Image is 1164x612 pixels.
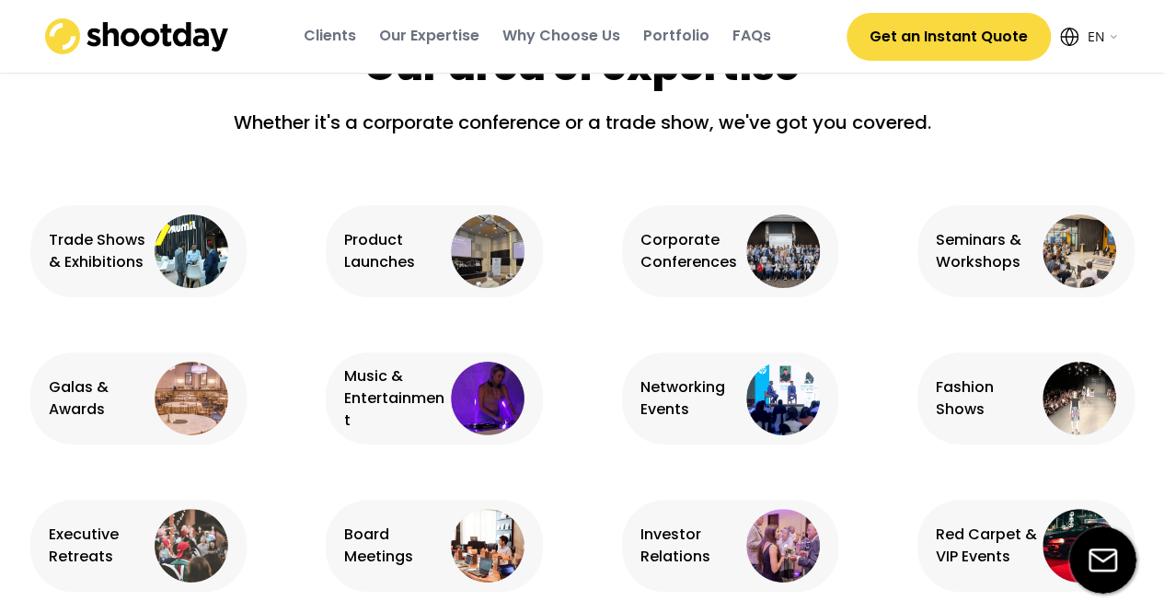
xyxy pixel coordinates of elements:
[640,376,743,421] div: Networking Events
[732,26,771,46] div: FAQs
[746,362,820,435] img: networking%20event%402x.png
[49,229,151,273] div: Trade Shows & Exhibitions
[1043,509,1116,583] img: VIP%20event%403x.webp
[502,26,620,46] div: Why Choose Us
[936,376,1038,421] div: Fashion Shows
[746,214,820,288] img: corporate%20conference%403x.webp
[847,13,1051,61] button: Get an Instant Quote
[1060,28,1078,46] img: Icon%20feather-globe%20%281%29.svg
[936,229,1038,273] div: Seminars & Workshops
[45,18,229,54] img: shootday_logo.png
[214,109,951,150] div: Whether it's a corporate conference or a trade show, we've got you covered.
[49,376,151,421] div: Galas & Awards
[451,362,524,435] img: entertainment%403x.webp
[155,362,228,435] img: gala%20event%403x.webp
[451,214,524,288] img: product%20launches%403x.webp
[936,524,1038,568] div: Red Carpet & VIP Events
[640,524,743,568] div: Investor Relations
[746,509,820,583] img: investor%20relations%403x.webp
[643,26,709,46] div: Portfolio
[155,509,228,583] img: prewedding-circle%403x.webp
[1043,214,1116,288] img: seminars%403x.webp
[1043,362,1116,435] img: fashion%20event%403x.webp
[304,26,356,46] div: Clients
[1069,526,1136,594] img: email-icon%20%281%29.svg
[344,229,446,273] div: Product Launches
[451,509,524,583] img: board%20meeting%403x.webp
[49,524,151,568] div: Executive Retreats
[379,26,479,46] div: Our Expertise
[344,524,446,568] div: Board Meetings
[640,229,743,273] div: Corporate Conferences
[344,365,446,432] div: Music & Entertainment
[155,214,228,288] img: exhibition%402x.png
